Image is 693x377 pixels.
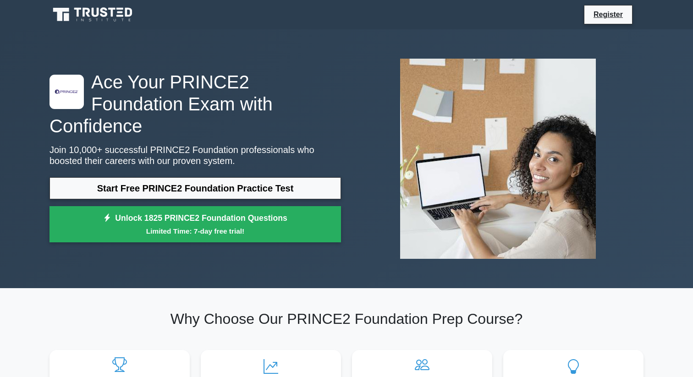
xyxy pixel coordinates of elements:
h1: Ace Your PRINCE2 Foundation Exam with Confidence [49,71,341,137]
small: Limited Time: 7-day free trial! [61,226,330,236]
p: Join 10,000+ successful PRINCE2 Foundation professionals who boosted their careers with our prove... [49,144,341,166]
a: Start Free PRINCE2 Foundation Practice Test [49,177,341,199]
h2: Why Choose Our PRINCE2 Foundation Prep Course? [49,310,643,328]
a: Register [588,9,628,20]
a: Unlock 1825 PRINCE2 Foundation QuestionsLimited Time: 7-day free trial! [49,206,341,243]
